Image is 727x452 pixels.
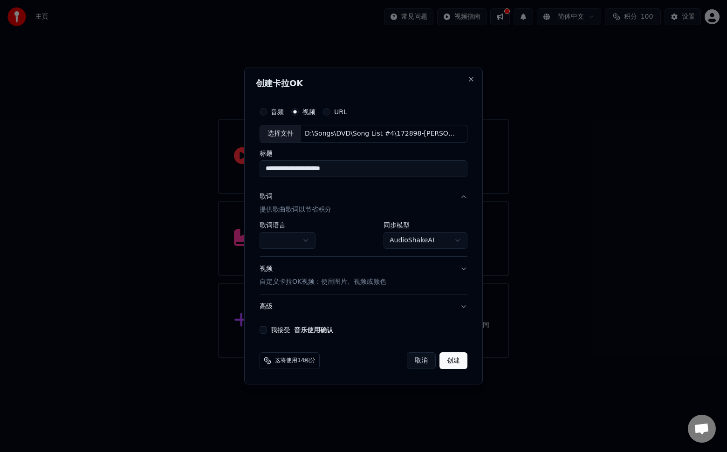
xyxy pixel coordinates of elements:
label: URL [334,109,347,115]
div: 歌词 [260,192,273,201]
div: 选择文件 [260,125,301,142]
label: 音频 [271,109,284,115]
div: D:\Songs\DVD\Song List #4\172898-[PERSON_NAME]-一无所有{HD}(国语).mpg [301,129,460,138]
div: 视频 [260,264,386,287]
button: 我接受 [294,327,333,333]
label: 歌词语言 [260,222,315,228]
h2: 创建卡拉OK [256,79,471,88]
label: 同步模型 [384,222,467,228]
label: 标题 [260,150,467,157]
button: 歌词提供歌曲歌词以节省积分 [260,185,467,222]
button: 取消 [407,352,436,369]
button: 创建 [439,352,467,369]
label: 视频 [302,109,315,115]
p: 自定义卡拉OK视频：使用图片、视频或颜色 [260,277,386,287]
div: 歌词提供歌曲歌词以节省积分 [260,222,467,256]
button: 高级 [260,294,467,319]
label: 我接受 [271,327,333,333]
button: 视频自定义卡拉OK视频：使用图片、视频或颜色 [260,257,467,294]
span: 这将使用14积分 [275,357,315,364]
p: 提供歌曲歌词以节省积分 [260,205,331,214]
